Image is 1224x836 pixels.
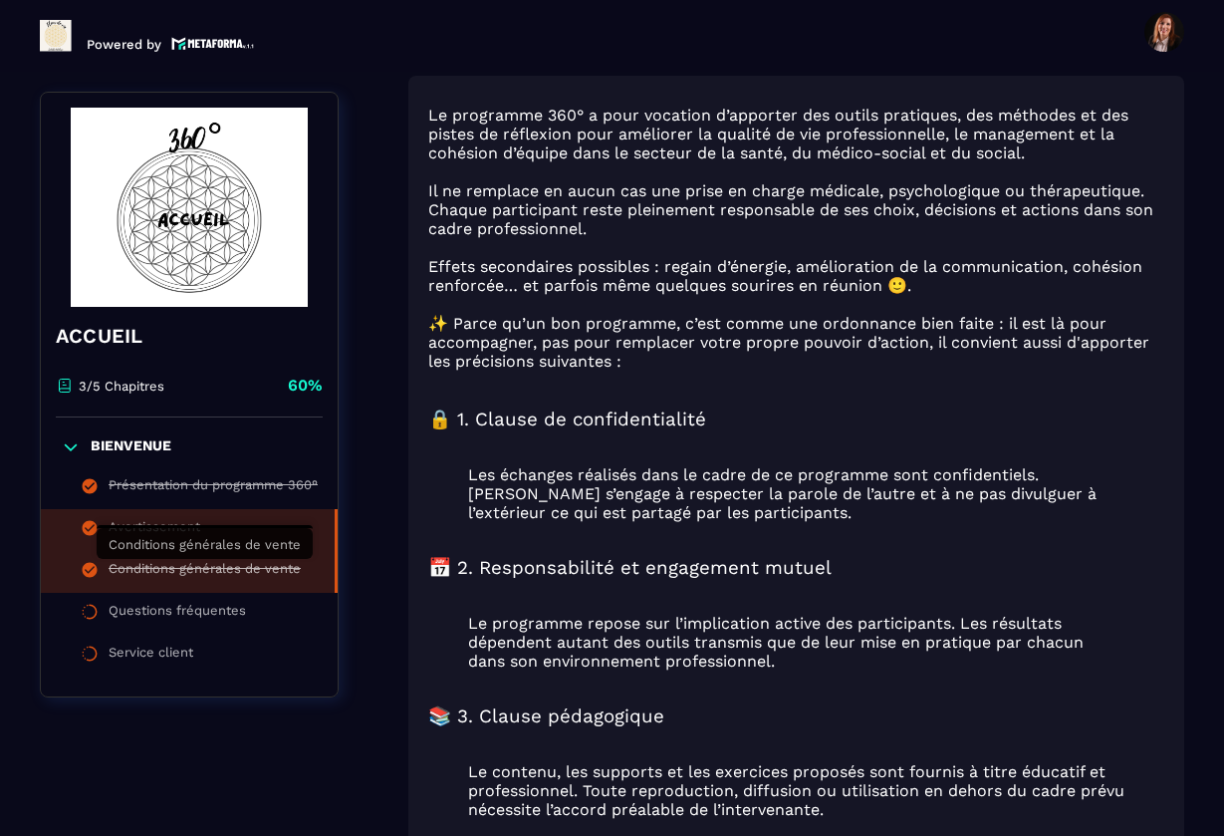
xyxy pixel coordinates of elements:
h3: 📅 2. Responsabilité et engagement mutuel [428,557,1164,579]
blockquote: Le programme repose sur l’implication active des participants. Les résultats dépendent autant des... [468,614,1124,671]
div: Avertissement [109,519,200,541]
p: Chaque participant reste pleinement responsable de ses choix, décisions et actions dans son cadre... [428,200,1164,238]
span: Conditions générales de vente [109,537,301,552]
div: Présentation du programme 360° [109,477,318,499]
img: logo [171,35,255,52]
div: Questions fréquentes [109,603,246,625]
img: banner [56,108,323,307]
p: BIENVENUE [91,437,171,457]
p: 60% [288,375,323,397]
blockquote: Le contenu, les supports et les exercices proposés sont fournis à titre éducatif et professionnel... [468,762,1124,819]
h4: ACCUEIL [56,322,323,350]
div: Conditions générales de vente [109,561,301,583]
p: ✨ Parce qu’un bon programme, c’est comme une ordonnance bien faite : il est là pour accompagner, ... [428,314,1164,371]
p: Il ne remplace en aucun cas une prise en charge médicale, psychologique ou thérapeutique. [428,181,1164,200]
p: Effets secondaires possibles : regain d’énergie, amélioration de la communication, cohésion renfo... [428,257,1164,295]
p: 3/5 Chapitres [79,379,164,394]
h3: 🔒 1. Clause de confidentialité [428,409,1164,430]
p: Le programme 360° a pour vocation d’apporter des outils pratiques, des méthodes et des pistes de ... [428,106,1164,162]
img: logo-branding [40,20,72,52]
blockquote: Les échanges réalisés dans le cadre de ce programme sont confidentiels. [PERSON_NAME] s’engage à ... [468,465,1124,522]
p: Powered by [87,37,161,52]
h3: 📚 3. Clause pédagogique [428,705,1164,727]
div: Service client [109,645,193,667]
